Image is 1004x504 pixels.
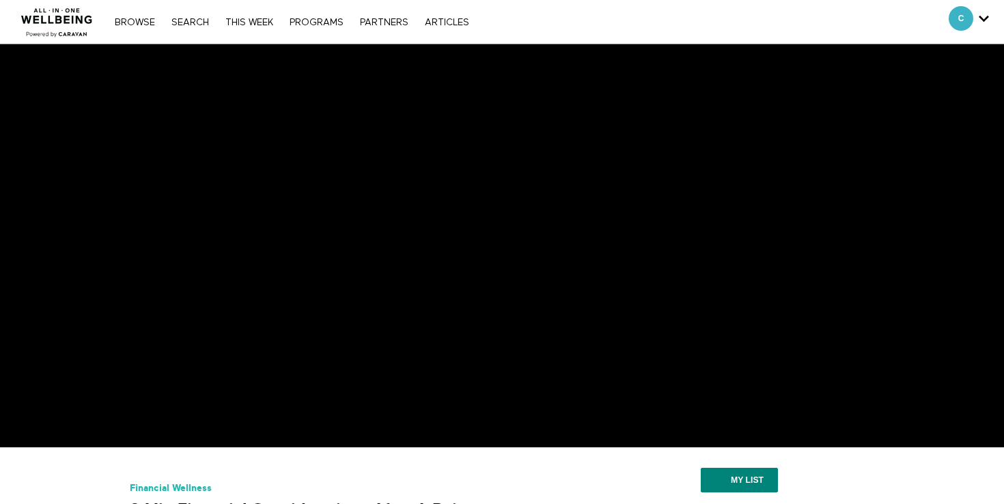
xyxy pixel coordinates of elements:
[418,18,476,27] a: ARTICLES
[283,18,350,27] a: PROGRAMS
[219,18,280,27] a: THIS WEEK
[701,468,778,492] button: My list
[130,483,212,493] a: Financial Wellness
[353,18,415,27] a: PARTNERS
[108,15,475,29] nav: Primary
[165,18,216,27] a: Search
[108,18,162,27] a: Browse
